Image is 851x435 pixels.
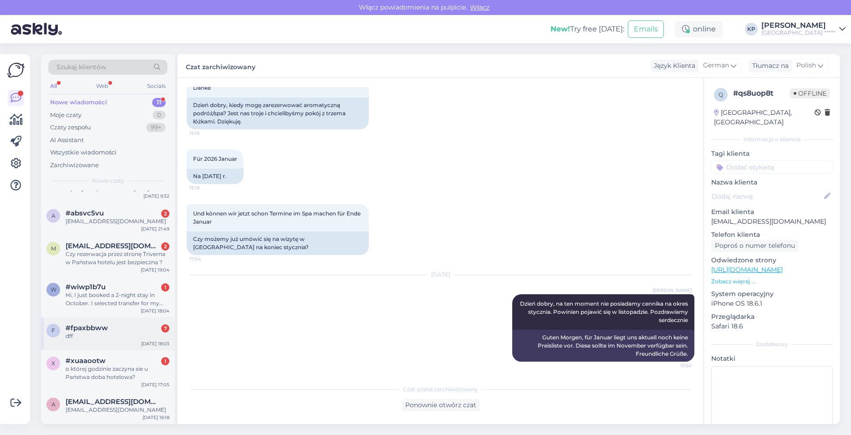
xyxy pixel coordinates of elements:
p: System operacyjny [711,289,833,299]
div: Wszystkie wiadomości [50,148,117,157]
span: #xuaaootw [66,357,106,365]
span: 13:54 [657,362,692,369]
div: dff [66,332,169,340]
p: Safari 18.6 [711,322,833,331]
div: Guten Morgen, für Januar liegt uns aktuell noch keine Preisliste vor. Diese sollte im November ve... [512,330,694,362]
div: Socials [145,80,168,92]
div: Na [DATE] r. [187,169,244,184]
div: [EMAIL_ADDRESS][DOMAIN_NAME] [66,217,169,225]
p: Telefon klienta [711,230,833,240]
span: a [51,212,56,219]
div: 7 [161,324,169,333]
b: New! [550,25,570,33]
p: Przeglądarka [711,312,833,322]
span: #absvc5vu [66,209,104,217]
div: Informacje o kliencie [711,135,833,143]
span: German [703,61,729,71]
div: Web [94,80,110,92]
input: Dodaj nazwę [712,191,822,201]
p: Notatki [711,354,833,363]
div: online [675,21,723,37]
div: [DATE] 18:04 [141,307,169,314]
div: Język Klienta [650,61,695,71]
p: Zobacz więcej ... [711,277,833,286]
span: 15:19 [189,130,224,137]
span: a [51,401,56,408]
p: Tagi klienta [711,149,833,159]
p: Odwiedzone strony [711,256,833,265]
div: Zarchiwizowane [50,161,99,170]
div: Dzień dobry, kiedy mogę zarezerwować aromatyczną podróż/spa? Jest nas troje i chcielibyśmy pokój ... [187,97,369,129]
span: Für 2026 Januar [193,155,237,162]
div: Hi, I just booked a 2-night stay in October. I selected transfer for my paying method. I have not... [66,291,169,307]
span: Offline [790,88,830,98]
span: x [51,360,55,367]
div: Moje czaty [50,111,82,120]
div: Try free [DATE]: [550,24,624,35]
div: [DATE] 18:03 [141,340,169,347]
div: Czy rezerwacja przez stronę Triverna w Państwa hotelu jest bezpieczna ? [66,250,169,266]
input: Dodać etykietę [711,160,833,174]
span: q [719,91,723,98]
span: #wiwp1b7u [66,283,106,291]
span: Czat został zarchiwizowany [403,385,478,394]
div: 0 [153,111,166,120]
div: [DATE] 21:49 [141,225,169,232]
span: m [51,245,56,252]
div: Czy możemy już umówić się na wizytę w [GEOGRAPHIC_DATA] na koniec stycznia? [187,231,369,255]
div: [DATE] 16:18 [143,414,169,421]
span: anjaroik1983@gmail.com [66,398,160,406]
span: monikagardyza@wp.pl [66,242,160,250]
div: Ponownie otwórz czat [402,399,480,411]
button: Emails [628,20,664,38]
span: Nowe czaty [92,177,124,185]
span: Dzień dobry, na ten moment nie posiadamy cennika na okres stycznia. Powinien pojawić się w listop... [520,300,689,323]
div: 2 [161,210,169,218]
div: Czaty zespołu [50,123,91,132]
div: [EMAIL_ADDRESS][DOMAIN_NAME] [66,406,169,414]
span: w [51,286,56,293]
div: [GEOGRAPHIC_DATA], [GEOGRAPHIC_DATA] [714,108,815,127]
div: AI Assistant [50,136,84,145]
div: [PERSON_NAME] [761,22,836,29]
div: Dodatkowy [711,340,833,348]
div: Poproś o numer telefonu [711,240,799,252]
span: 15:19 [189,184,224,191]
span: f [51,327,55,334]
div: All [48,80,59,92]
div: KP [745,23,758,36]
img: Askly Logo [7,61,25,79]
div: 11 [152,98,166,107]
a: [URL][DOMAIN_NAME] [711,266,783,274]
span: [PERSON_NAME] [652,287,692,294]
div: 1 [161,357,169,365]
p: iPhone OS 18.6.1 [711,299,833,308]
span: Und können wir jetzt schon Termine im Spa machen für Ende Januar [193,210,362,225]
a: [PERSON_NAME][GEOGRAPHIC_DATA] ***** [761,22,846,36]
span: #fpaxbbww [66,324,108,332]
div: 1 [161,283,169,292]
div: o której godzinie zaczyna sie u Państwa doba hotelowa? [66,365,169,381]
div: [DATE] 17:05 [141,381,169,388]
div: 2 [161,242,169,251]
span: Polish [796,61,816,71]
span: Włącz [467,3,492,11]
div: [DATE] [187,271,694,279]
div: 99+ [146,123,166,132]
span: 17:04 [189,256,224,262]
div: Tłumacz na [749,61,789,71]
div: [DATE] 9:32 [143,193,169,200]
div: Nowe wiadomości [50,98,107,107]
div: # qs8uop8t [733,88,790,99]
label: Czat zarchiwizowany [186,60,255,72]
p: Email klienta [711,207,833,217]
p: [EMAIL_ADDRESS][DOMAIN_NAME] [711,217,833,226]
p: Nazwa klienta [711,178,833,187]
span: Szukaj klientów [56,62,106,72]
div: [DATE] 19:04 [141,266,169,273]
